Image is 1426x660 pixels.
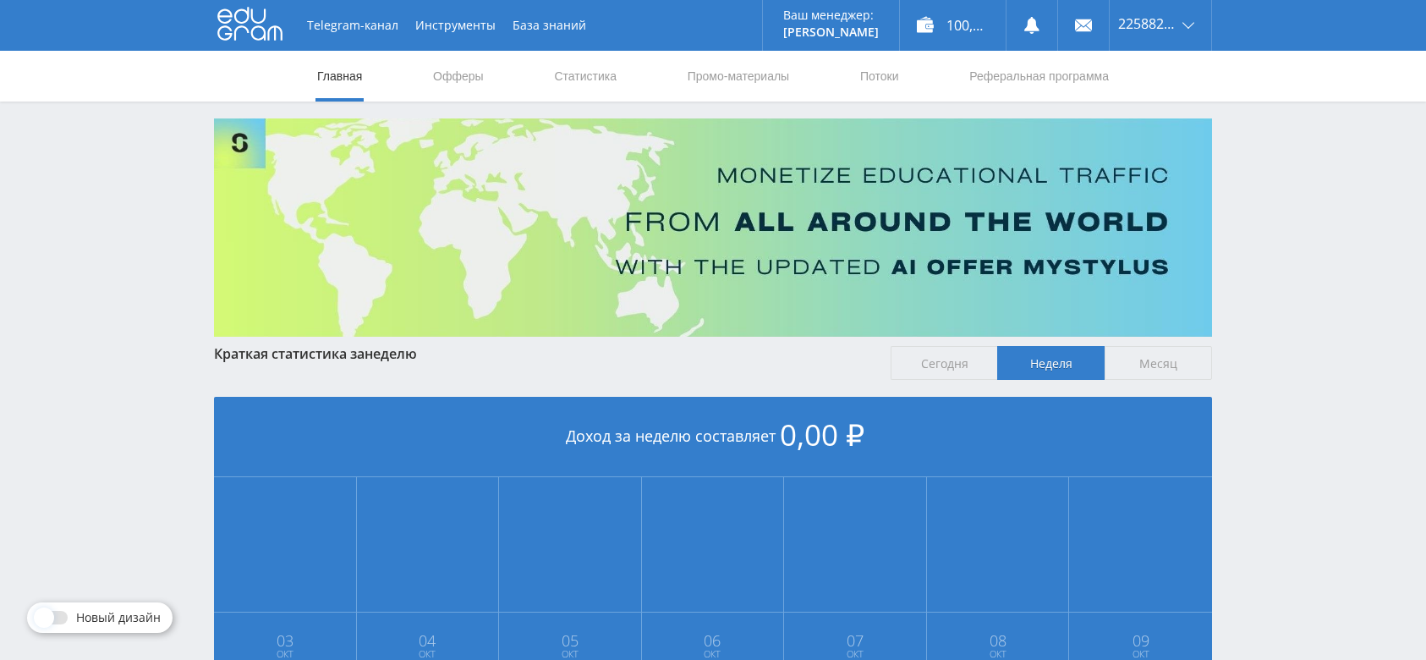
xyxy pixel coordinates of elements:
span: 05 [500,634,640,647]
span: Неделя [997,346,1105,380]
span: 0,00 ₽ [780,415,864,454]
span: 09 [1070,634,1211,647]
p: Ваш менеджер: [783,8,879,22]
p: [PERSON_NAME] [783,25,879,39]
span: Сегодня [891,346,998,380]
span: 04 [358,634,498,647]
span: 07 [785,634,925,647]
a: Статистика [552,51,618,102]
a: Главная [315,51,364,102]
span: 225882539 [1118,17,1177,30]
span: Новый дизайн [76,611,161,624]
div: Краткая статистика за [214,346,874,361]
span: неделю [365,344,417,363]
span: 06 [643,634,783,647]
span: 03 [215,634,355,647]
span: Месяц [1105,346,1212,380]
a: Потоки [858,51,901,102]
img: Banner [214,118,1212,337]
a: Реферальная программа [968,51,1111,102]
div: Доход за неделю составляет [214,397,1212,477]
a: Промо-материалы [686,51,791,102]
span: 08 [928,634,1068,647]
a: Офферы [431,51,485,102]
